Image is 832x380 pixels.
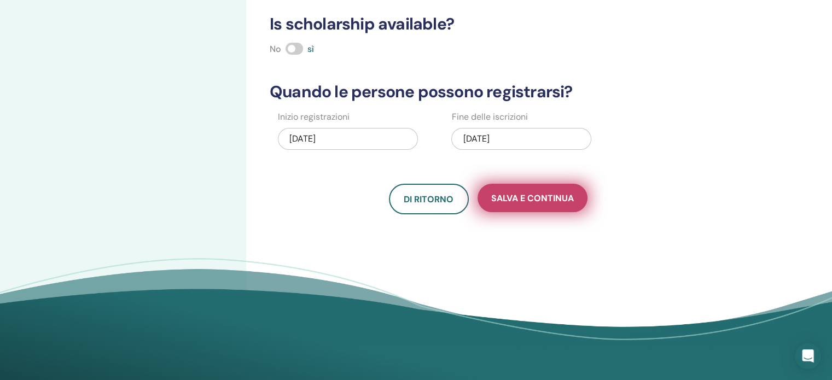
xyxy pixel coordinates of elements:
div: [DATE] [278,128,418,150]
div: [DATE] [451,128,591,150]
span: No [270,43,281,55]
h3: Is scholarship available? [263,14,713,34]
label: Fine delle iscrizioni [451,110,527,124]
div: Open Intercom Messenger [795,343,821,369]
button: Salva e continua [478,184,587,212]
span: sì [307,43,314,55]
button: Di ritorno [389,184,469,214]
h3: Quando le persone possono registrarsi? [263,82,713,102]
label: Inizio registrazioni [278,110,350,124]
span: Di ritorno [404,194,453,205]
span: Salva e continua [491,192,574,204]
